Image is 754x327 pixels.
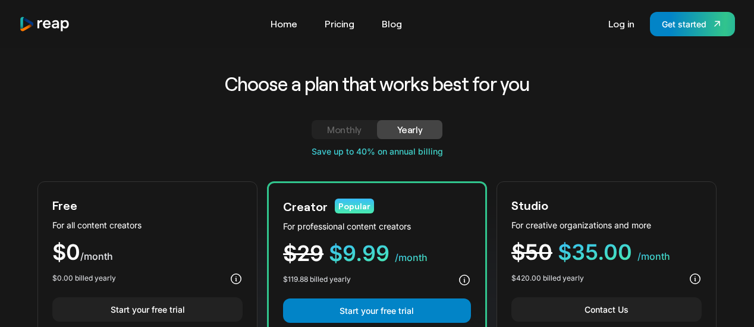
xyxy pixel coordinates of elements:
div: Studio [511,196,548,214]
a: Pricing [319,14,360,33]
div: For professional content creators [283,220,471,232]
a: Blog [376,14,408,33]
div: Creator [283,197,328,215]
div: Get started [662,18,706,30]
a: Start your free trial [283,298,471,323]
div: $119.88 billed yearly [283,274,351,285]
a: Get started [650,12,735,36]
a: Contact Us [511,297,702,322]
h2: Choose a plan that works best for you [132,71,623,96]
div: Free [52,196,77,214]
span: $35.00 [558,239,632,265]
span: $29 [283,240,323,266]
span: /month [80,250,113,262]
a: Log in [602,14,640,33]
span: $50 [511,239,552,265]
div: Popular [335,199,374,213]
div: $0.00 billed yearly [52,273,116,284]
div: Yearly [391,122,428,137]
div: For all content creators [52,219,243,231]
a: Home [265,14,303,33]
img: reap logo [19,16,70,32]
a: home [19,16,70,32]
span: /month [395,251,428,263]
div: For creative organizations and more [511,219,702,231]
span: $9.99 [329,240,389,266]
div: Save up to 40% on annual billing [37,145,716,158]
span: /month [637,250,670,262]
div: $0 [52,241,243,263]
div: $420.00 billed yearly [511,273,584,284]
a: Start your free trial [52,297,243,322]
div: Monthly [326,122,363,137]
